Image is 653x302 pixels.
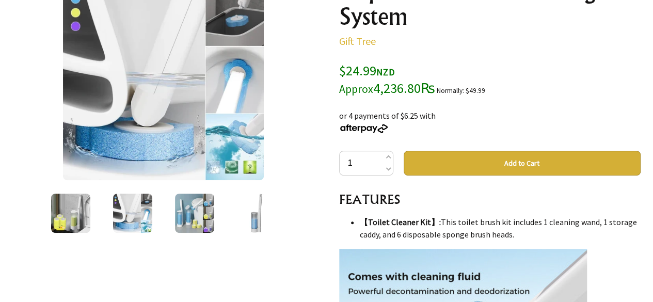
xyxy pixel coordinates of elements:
[360,217,441,227] strong: 【Toilet Cleaner Kit】:
[113,194,152,233] img: Disposable Toilet Cleaning System
[360,216,641,241] li: This toilet brush kit includes 1 cleaning wand, 1 storage caddy, and 6 disposable sponge brush he...
[339,82,373,96] small: Approx
[237,194,276,233] img: Disposable Toilet Cleaning System
[339,124,389,133] img: Afterpay
[339,62,435,97] span: $24.99 4,236.80₨
[437,86,485,95] small: Normally: $49.99
[404,151,641,176] button: Add to Cart
[175,194,214,233] img: Disposable Toilet Cleaning System
[51,194,90,233] img: Disposable Toilet Cleaning System
[339,97,641,134] div: or 4 payments of $6.25 with
[339,191,641,208] h3: FEATURES
[376,66,395,78] span: NZD
[339,35,376,47] a: Gift Tree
